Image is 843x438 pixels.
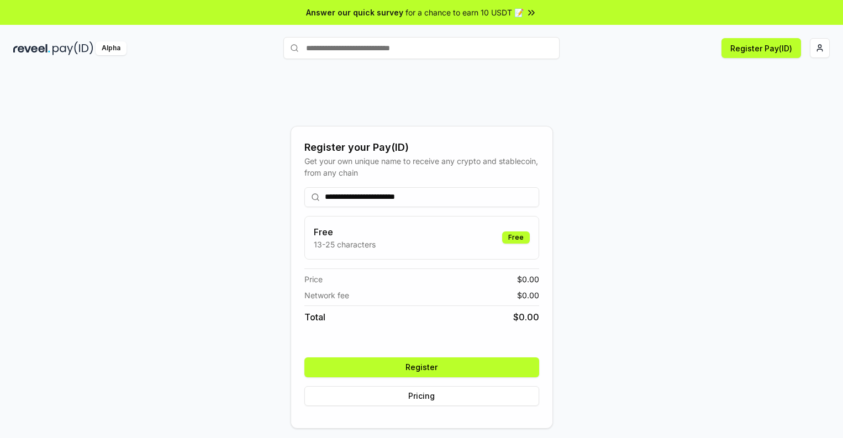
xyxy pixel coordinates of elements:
[721,38,801,58] button: Register Pay(ID)
[304,289,349,301] span: Network fee
[13,41,50,55] img: reveel_dark
[304,155,539,178] div: Get your own unique name to receive any crypto and stablecoin, from any chain
[52,41,93,55] img: pay_id
[304,357,539,377] button: Register
[517,273,539,285] span: $ 0.00
[304,386,539,406] button: Pricing
[517,289,539,301] span: $ 0.00
[314,239,376,250] p: 13-25 characters
[304,140,539,155] div: Register your Pay(ID)
[405,7,524,18] span: for a chance to earn 10 USDT 📝
[304,310,325,324] span: Total
[314,225,376,239] h3: Free
[502,231,530,244] div: Free
[306,7,403,18] span: Answer our quick survey
[96,41,127,55] div: Alpha
[304,273,323,285] span: Price
[513,310,539,324] span: $ 0.00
